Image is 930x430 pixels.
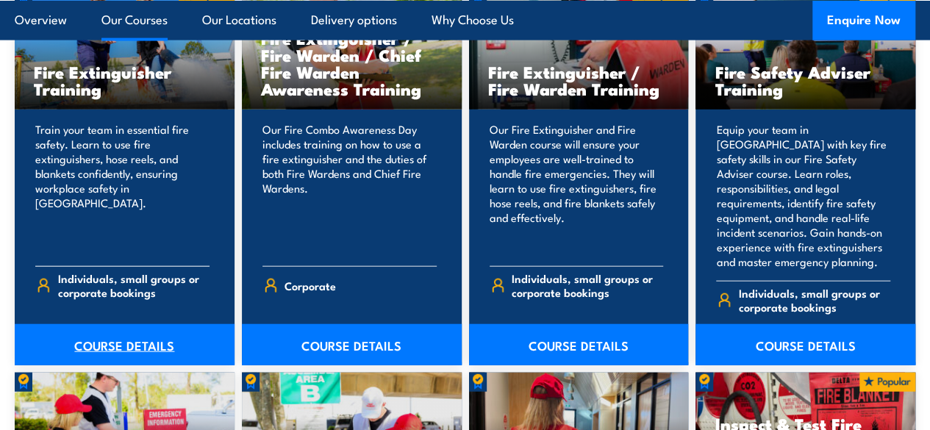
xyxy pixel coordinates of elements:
span: Individuals, small groups or corporate bookings [512,271,663,299]
a: COURSE DETAILS [695,324,915,365]
p: Train your team in essential fire safety. Learn to use fire extinguishers, hose reels, and blanke... [35,122,210,254]
h3: Fire Extinguisher / Fire Warden / Chief Fire Warden Awareness Training [261,29,443,97]
span: Individuals, small groups or corporate bookings [58,271,210,299]
span: Corporate [285,274,336,297]
a: COURSE DETAILS [242,324,462,365]
p: Equip your team in [GEOGRAPHIC_DATA] with key fire safety skills in our Fire Safety Adviser cours... [716,122,890,269]
span: Individuals, small groups or corporate bookings [739,286,890,314]
h3: Fire Extinguisher Training [34,63,215,97]
a: COURSE DETAILS [15,324,235,365]
h3: Fire Extinguisher / Fire Warden Training [488,63,670,97]
p: Our Fire Combo Awareness Day includes training on how to use a fire extinguisher and the duties o... [262,122,437,254]
p: Our Fire Extinguisher and Fire Warden course will ensure your employees are well-trained to handl... [490,122,664,254]
a: COURSE DETAILS [469,324,689,365]
h3: Fire Safety Adviser Training [715,63,896,97]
